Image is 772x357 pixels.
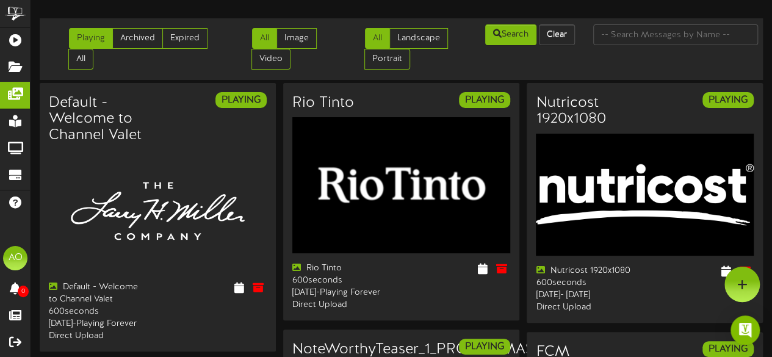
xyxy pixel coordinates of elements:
[49,318,148,330] div: [DATE] - Playing Forever
[465,341,504,352] strong: PLAYING
[252,28,277,49] a: All
[18,286,29,297] span: 0
[536,301,635,314] div: Direct Upload
[49,306,148,318] div: 600 seconds
[49,95,148,143] h3: Default - Welcome to Channel Valet
[162,28,207,49] a: Expired
[222,95,261,106] strong: PLAYING
[593,24,758,45] input: -- Search Messages by Name --
[292,262,392,275] div: Rio Tinto
[536,134,754,256] img: 881bc3e1-c035-4d1f-9afc-1394f069b327.png
[3,246,27,270] div: AO
[465,95,504,106] strong: PLAYING
[539,24,575,45] button: Clear
[709,95,748,106] strong: PLAYING
[49,150,267,272] img: 0b8dfa39-24b6-4d5c-b4e3-8d3cae769996lhmco_suitelogo_16x9.png
[68,49,93,70] a: All
[292,95,354,111] h3: Rio Tinto
[389,28,448,49] a: Landscape
[292,117,510,253] img: 40980ca3-b217-4ee9-9ded-c5b64d36e4b3riotinto1.png
[49,330,148,342] div: Direct Upload
[49,281,148,306] div: Default - Welcome to Channel Valet
[536,277,635,289] div: 600 seconds
[292,299,392,311] div: Direct Upload
[292,287,392,299] div: [DATE] - Playing Forever
[69,28,113,49] a: Playing
[709,344,748,355] strong: PLAYING
[364,49,410,70] a: Portrait
[485,24,536,45] button: Search
[365,28,390,49] a: All
[536,95,635,128] h3: Nutricost 1920x1080
[112,28,163,49] a: Archived
[292,275,392,287] div: 600 seconds
[536,289,635,301] div: [DATE] - [DATE]
[251,49,290,70] a: Video
[536,265,635,277] div: Nutricost 1920x1080
[276,28,317,49] a: Image
[731,316,760,345] div: Open Intercom Messenger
